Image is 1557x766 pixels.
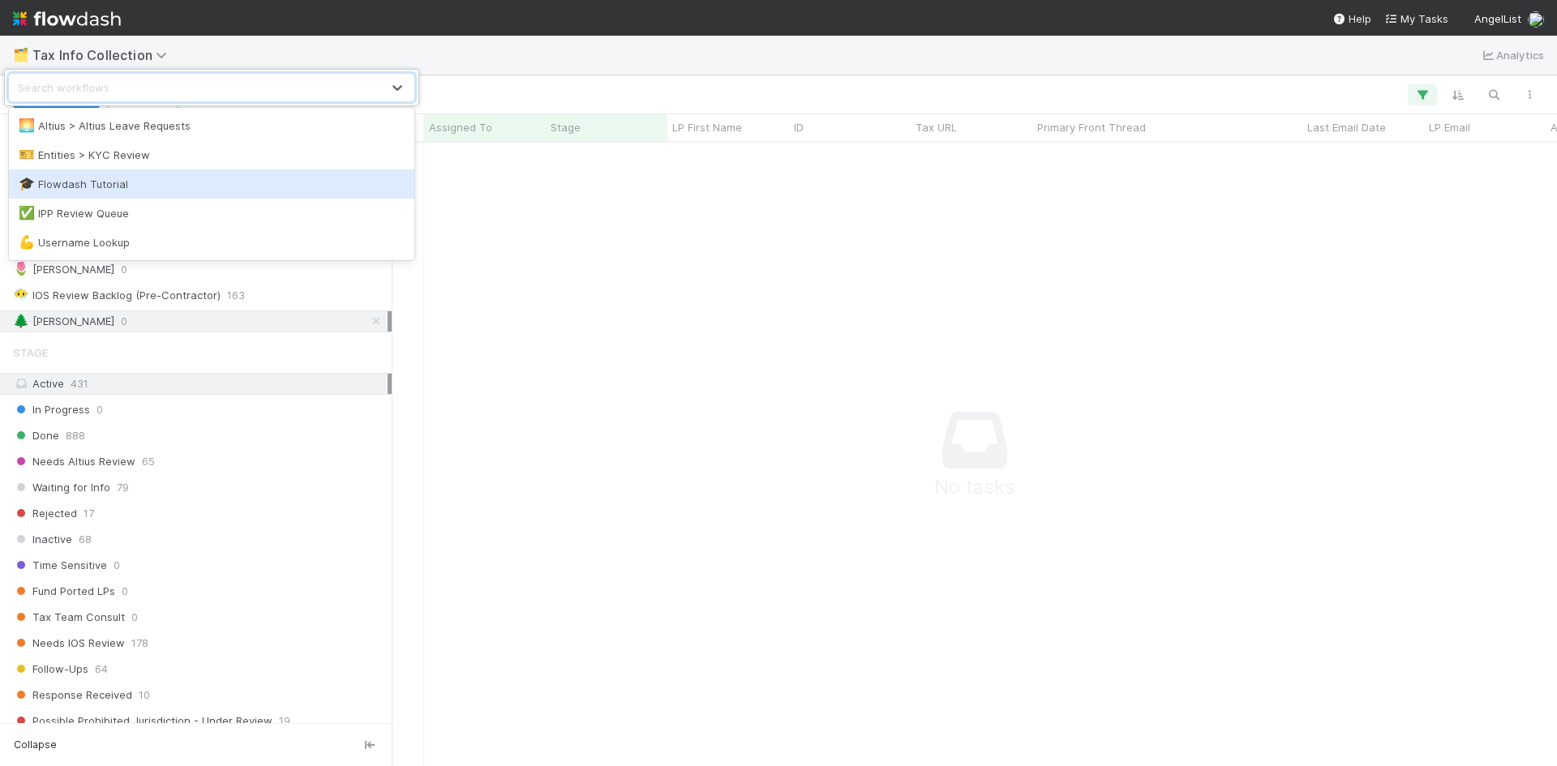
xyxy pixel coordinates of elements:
div: IPP Review Queue [19,205,405,221]
span: 🎫 [19,148,35,161]
div: Flowdash Tutorial [19,176,405,192]
span: 🎓 [19,177,35,190]
span: 💪 [19,235,35,249]
span: 🌅 [19,118,35,132]
div: Username Lookup [19,234,405,250]
div: Altius > Altius Leave Requests [19,118,405,134]
span: ✅ [19,206,35,220]
div: Search workflows [18,79,109,96]
div: Entities > KYC Review [19,147,405,163]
